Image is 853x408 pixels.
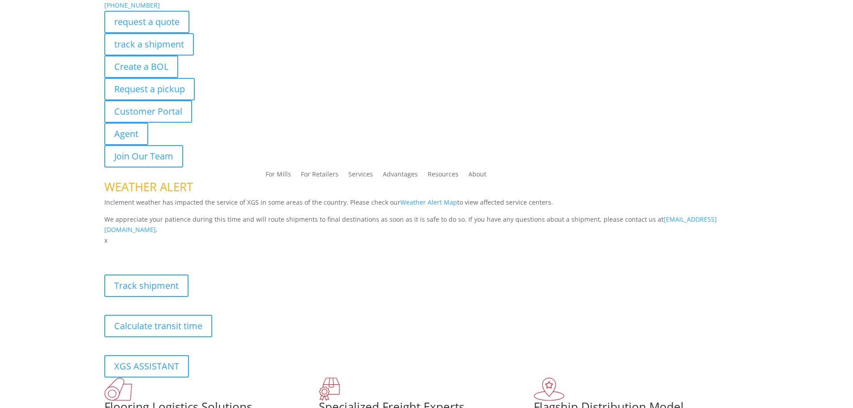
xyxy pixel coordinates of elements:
a: XGS ASSISTANT [104,355,189,378]
a: For Retailers [301,171,339,181]
a: [PHONE_NUMBER] [104,1,160,9]
a: track a shipment [104,33,194,56]
a: request a quote [104,11,189,33]
a: Calculate transit time [104,315,212,337]
a: Services [348,171,373,181]
a: About [468,171,486,181]
p: We appreciate your patience during this time and will route shipments to final destinations as so... [104,214,749,236]
img: xgs-icon-total-supply-chain-intelligence-red [104,378,132,401]
a: Create a BOL [104,56,178,78]
span: WEATHER ALERT [104,179,193,195]
img: xgs-icon-flagship-distribution-model-red [534,378,565,401]
a: Customer Portal [104,100,192,123]
a: Resources [428,171,459,181]
img: xgs-icon-focused-on-flooring-red [319,378,340,401]
a: Track shipment [104,275,189,297]
a: Advantages [383,171,418,181]
a: Agent [104,123,148,145]
a: Request a pickup [104,78,195,100]
a: For Mills [266,171,291,181]
b: Visibility, transparency, and control for your entire supply chain. [104,247,304,256]
a: Weather Alert Map [400,198,457,206]
p: Inclement weather has impacted the service of XGS in some areas of the country. Please check our ... [104,197,749,214]
a: Join Our Team [104,145,183,167]
p: x [104,235,749,246]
